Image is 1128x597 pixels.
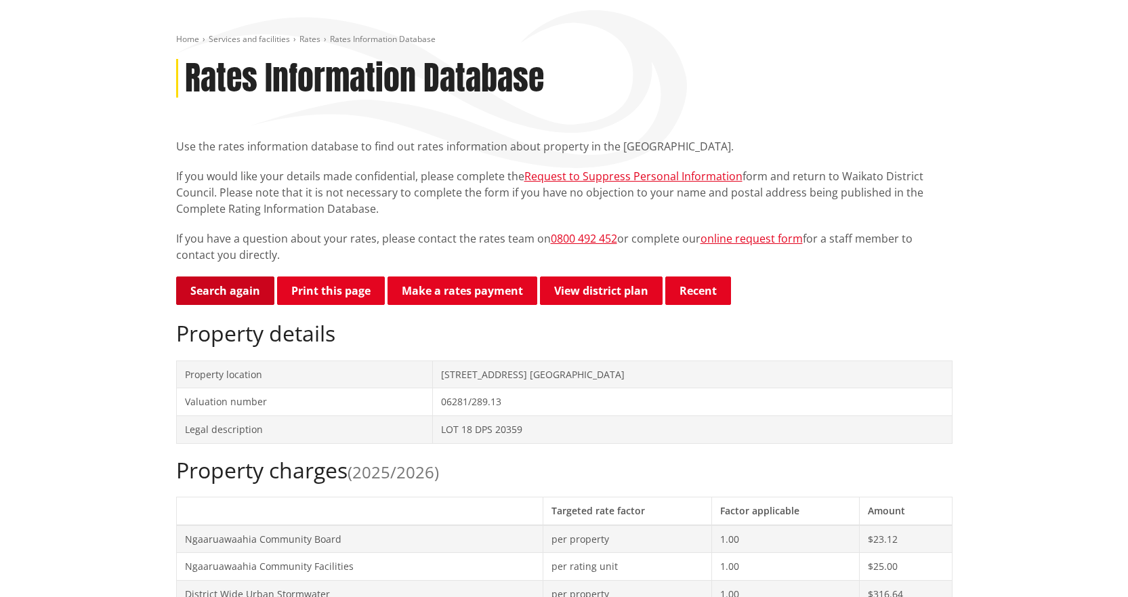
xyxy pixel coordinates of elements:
[432,388,952,416] td: 06281/289.13
[176,321,953,346] h2: Property details
[712,553,860,581] td: 1.00
[330,33,436,45] span: Rates Information Database
[712,497,860,524] th: Factor applicable
[665,276,731,305] button: Recent
[176,525,543,553] td: Ngaaruawaahia Community Board
[176,34,953,45] nav: breadcrumb
[176,33,199,45] a: Home
[1066,540,1114,589] iframe: Messenger Launcher
[543,497,712,524] th: Targeted rate factor
[860,525,952,553] td: $23.12
[277,276,385,305] button: Print this page
[176,138,953,155] p: Use the rates information database to find out rates information about property in the [GEOGRAPHI...
[388,276,537,305] a: Make a rates payment
[348,461,439,483] span: (2025/2026)
[701,231,803,246] a: online request form
[176,168,953,217] p: If you would like your details made confidential, please complete the form and return to Waikato ...
[543,525,712,553] td: per property
[185,59,544,98] h1: Rates Information Database
[432,361,952,388] td: [STREET_ADDRESS] [GEOGRAPHIC_DATA]
[524,169,743,184] a: Request to Suppress Personal Information
[540,276,663,305] a: View district plan
[176,553,543,581] td: Ngaaruawaahia Community Facilities
[712,525,860,553] td: 1.00
[432,415,952,443] td: LOT 18 DPS 20359
[176,230,953,263] p: If you have a question about your rates, please contact the rates team on or complete our for a s...
[176,276,274,305] a: Search again
[860,497,952,524] th: Amount
[176,457,953,483] h2: Property charges
[176,415,432,443] td: Legal description
[299,33,320,45] a: Rates
[176,388,432,416] td: Valuation number
[860,553,952,581] td: $25.00
[176,361,432,388] td: Property location
[209,33,290,45] a: Services and facilities
[551,231,617,246] a: 0800 492 452
[543,553,712,581] td: per rating unit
